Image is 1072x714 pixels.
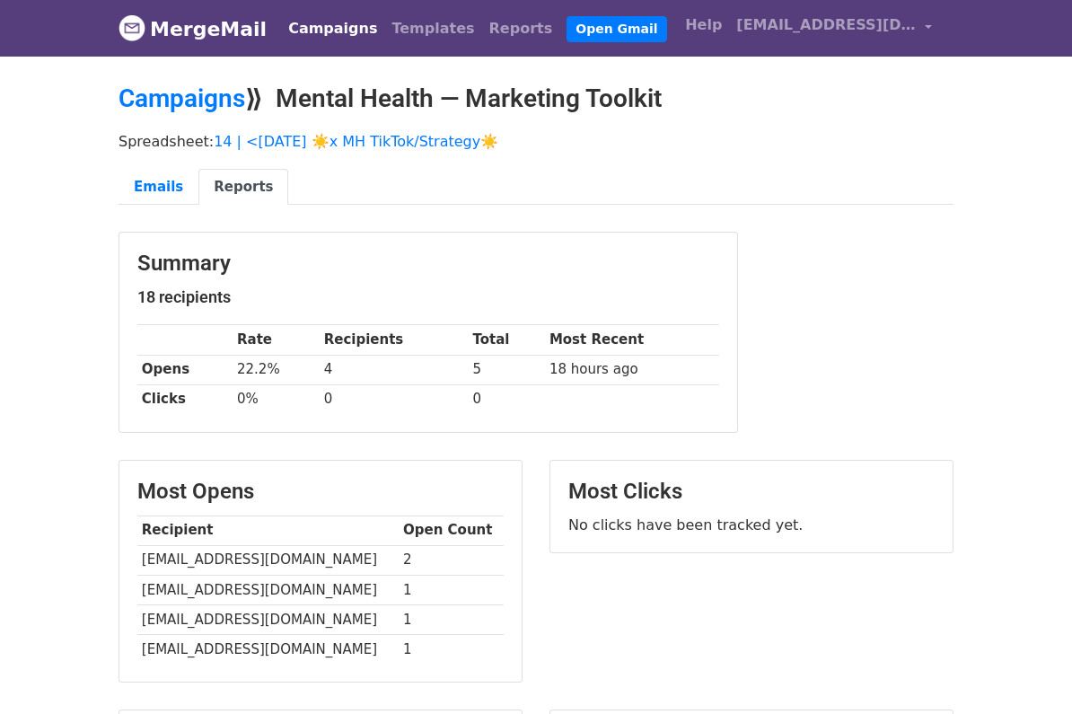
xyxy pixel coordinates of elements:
[399,516,504,545] th: Open Count
[137,479,504,505] h3: Most Opens
[399,545,504,575] td: 2
[545,325,719,355] th: Most Recent
[119,84,245,113] a: Campaigns
[982,628,1072,714] iframe: Chat Widget
[568,479,935,505] h3: Most Clicks
[567,16,666,42] a: Open Gmail
[137,575,399,604] td: [EMAIL_ADDRESS][DOMAIN_NAME]
[384,11,481,47] a: Templates
[233,384,320,414] td: 0%
[233,325,320,355] th: Rate
[137,516,399,545] th: Recipient
[137,545,399,575] td: [EMAIL_ADDRESS][DOMAIN_NAME]
[469,325,545,355] th: Total
[320,355,469,384] td: 4
[198,169,288,206] a: Reports
[482,11,560,47] a: Reports
[137,384,233,414] th: Clicks
[233,355,320,384] td: 22.2%
[399,604,504,634] td: 1
[399,634,504,664] td: 1
[469,384,545,414] td: 0
[281,11,384,47] a: Campaigns
[137,287,719,307] h5: 18 recipients
[320,325,469,355] th: Recipients
[729,7,939,49] a: [EMAIL_ADDRESS][DOMAIN_NAME]
[137,355,233,384] th: Opens
[736,14,916,36] span: [EMAIL_ADDRESS][DOMAIN_NAME]
[137,604,399,634] td: [EMAIL_ADDRESS][DOMAIN_NAME]
[119,10,267,48] a: MergeMail
[320,384,469,414] td: 0
[469,355,545,384] td: 5
[119,132,953,151] p: Spreadsheet:
[568,516,935,534] p: No clicks have been tracked yet.
[545,355,719,384] td: 18 hours ago
[119,14,145,41] img: MergeMail logo
[119,84,953,114] h2: ⟫ Mental Health — Marketing Toolkit
[678,7,729,43] a: Help
[399,575,504,604] td: 1
[137,634,399,664] td: [EMAIL_ADDRESS][DOMAIN_NAME]
[137,251,719,277] h3: Summary
[119,169,198,206] a: Emails
[214,133,498,150] a: 14 | <[DATE] ☀️x MH TikTok/Strategy☀️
